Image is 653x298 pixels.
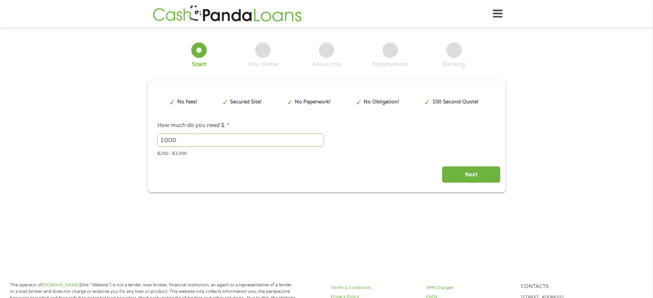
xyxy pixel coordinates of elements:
img: GetLoanNow Logo [151,4,304,24]
p: No Paperwork! [295,98,330,106]
p: Secured Site! [230,98,262,106]
label: How much do you need $ [157,122,229,129]
div: Your Home [247,61,278,68]
h4: Contacts [521,284,608,290]
div: $200 - $3,000 [157,148,495,157]
p: No Obligation! [364,98,399,106]
p: 100 Second Quote! [432,98,479,106]
input: Next [442,166,500,183]
div: Start [192,61,206,68]
p: No fees! [177,98,197,106]
div: Banking [443,61,465,68]
a: APR Charges [426,285,513,291]
a: [DOMAIN_NAME] [43,282,80,288]
div: About You [312,61,341,68]
div: Employment [372,61,408,68]
a: Terms & Conditions [331,285,418,291]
